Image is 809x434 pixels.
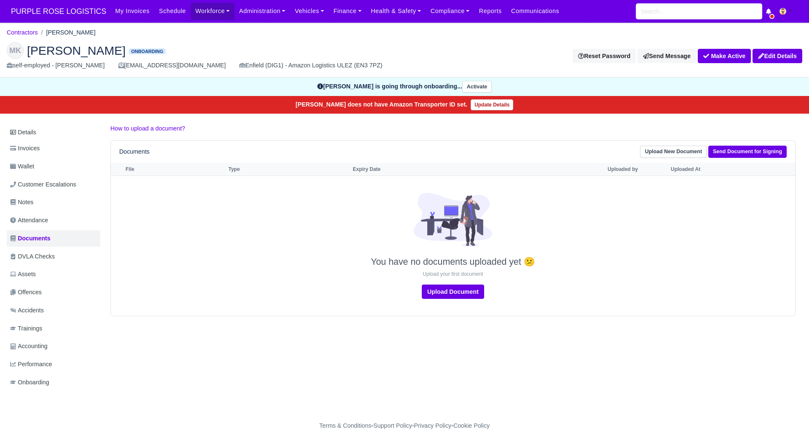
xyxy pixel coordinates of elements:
[191,3,235,19] a: Workforce
[7,266,100,282] a: Assets
[110,3,154,19] a: My Invoices
[10,252,55,261] span: DVLA Checks
[7,140,100,157] a: Invoices
[474,3,506,19] a: Reports
[329,3,366,19] a: Finance
[573,49,636,63] button: Reset Password
[113,271,793,278] p: Upload your first document
[113,257,793,268] p: You have no documents uploaded yet 😕
[605,163,669,176] th: Uploaded by
[27,45,126,56] span: [PERSON_NAME]
[414,422,452,429] a: Privacy Policy
[7,374,100,391] a: Onboarding
[669,163,732,176] th: Uploaded At
[7,61,105,70] div: self-employed - [PERSON_NAME]
[506,3,564,19] a: Communications
[7,125,100,140] a: Details
[640,146,707,158] a: Upload New Document
[7,176,100,193] a: Customer Escalations
[239,61,382,70] div: Enfield (DIG1) - Amazon Logistics ULEZ (EN3 7PZ)
[123,163,226,176] th: File
[129,48,165,55] span: Onboarding
[7,212,100,229] a: Attendance
[708,146,787,158] a: Send Document for Signing
[7,320,100,337] a: Trainings
[10,144,40,153] span: Invoices
[10,341,48,351] span: Accounting
[351,163,605,176] th: Expiry Date
[638,49,696,63] a: Send Message
[471,99,513,110] a: Update Details
[10,378,49,387] span: Onboarding
[10,197,33,207] span: Notes
[10,288,42,297] span: Offences
[422,285,484,299] a: Upload Document
[373,422,412,429] a: Support Policy
[164,421,645,431] div: - - -
[319,422,371,429] a: Terms & Conditions
[10,216,48,225] span: Attendance
[7,158,100,175] a: Wallet
[7,230,100,247] a: Documents
[698,49,751,63] button: Make Active
[10,234,51,243] span: Documents
[753,49,802,63] a: Edit Details
[290,3,329,19] a: Vehicles
[453,422,490,429] a: Cookie Policy
[38,28,96,37] li: [PERSON_NAME]
[10,162,34,171] span: Wallet
[234,3,290,19] a: Administration
[426,3,474,19] a: Compliance
[10,359,52,369] span: Performance
[7,3,110,20] a: PURPLE ROSE LOGISTICS
[7,29,38,36] a: Contractors
[10,180,76,189] span: Customer Escalations
[226,163,351,176] th: Type
[119,148,150,155] h6: Documents
[767,394,809,434] iframe: Chat Widget
[7,194,100,210] a: Notes
[118,61,226,70] div: [EMAIL_ADDRESS][DOMAIN_NAME]
[462,81,492,93] button: Activate
[7,356,100,373] a: Performance
[7,338,100,354] a: Accounting
[154,3,190,19] a: Schedule
[7,248,100,265] a: DVLA Checks
[10,324,42,333] span: Trainings
[636,3,762,19] input: Search...
[366,3,426,19] a: Health & Safety
[0,35,809,77] div: Mohamed Khadimi
[110,125,185,132] a: How to upload a document?
[7,284,100,301] a: Offences
[10,269,36,279] span: Assets
[7,42,24,59] div: MK
[10,306,44,315] span: Accidents
[7,302,100,319] a: Accidents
